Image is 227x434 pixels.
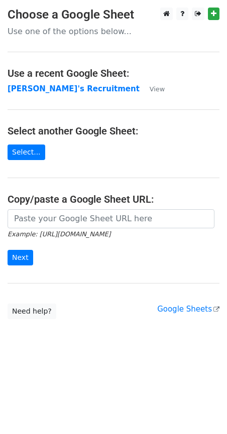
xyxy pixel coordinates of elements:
a: View [140,84,165,93]
a: [PERSON_NAME]'s Recruitment [8,84,140,93]
a: Select... [8,144,45,160]
a: Need help? [8,304,56,319]
a: Google Sheets [157,305,219,314]
p: Use one of the options below... [8,26,219,37]
small: Example: [URL][DOMAIN_NAME] [8,230,110,238]
h4: Select another Google Sheet: [8,125,219,137]
h3: Choose a Google Sheet [8,8,219,22]
h4: Use a recent Google Sheet: [8,67,219,79]
small: View [150,85,165,93]
input: Next [8,250,33,265]
input: Paste your Google Sheet URL here [8,209,214,228]
h4: Copy/paste a Google Sheet URL: [8,193,219,205]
